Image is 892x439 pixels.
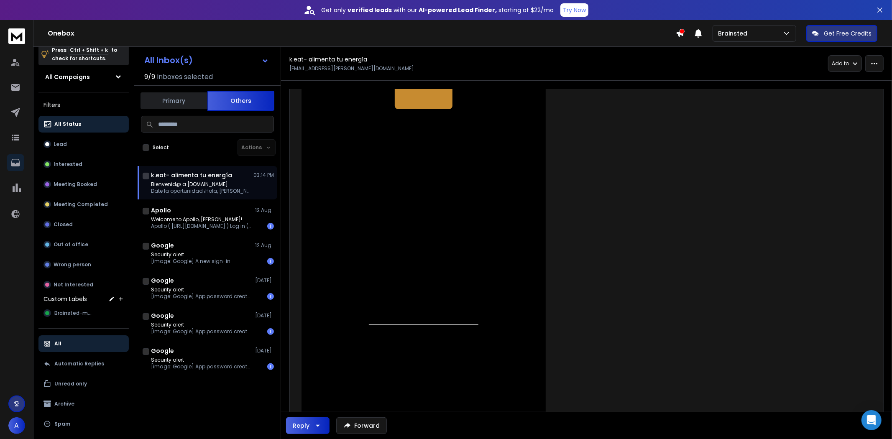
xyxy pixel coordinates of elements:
[52,46,117,63] p: Press to check for shortcuts.
[718,29,751,38] p: Brainsted
[151,258,230,265] p: [image: Google] A new sign-in
[54,161,82,168] p: Interested
[151,181,251,188] p: Bienvenid@ a [DOMAIN_NAME]
[861,410,882,430] div: Open Intercom Messenger
[144,56,193,64] h1: All Inbox(s)
[38,335,129,352] button: All
[267,363,274,370] div: 1
[48,28,676,38] h1: Onebox
[38,116,129,133] button: All Status
[806,25,877,42] button: Get Free Credits
[8,417,25,434] button: A
[267,258,274,265] div: 1
[38,136,129,153] button: Lead
[38,196,129,213] button: Meeting Completed
[267,293,274,300] div: 1
[151,241,174,250] h1: Google
[141,92,207,110] button: Primary
[151,357,251,363] p: Security alert
[54,181,97,188] p: Meeting Booked
[8,28,25,44] img: logo
[38,396,129,412] button: Archive
[153,144,169,151] label: Select
[54,261,91,268] p: Wrong person
[38,375,129,392] button: Unread only
[54,421,70,427] p: Spam
[151,311,174,320] h1: Google
[45,73,90,81] h1: All Campaigns
[69,45,109,55] span: Ctrl + Shift + k
[54,281,93,288] p: Not Interested
[151,276,174,285] h1: Google
[560,3,588,17] button: Try Now
[43,295,87,303] h3: Custom Labels
[38,99,129,111] h3: Filters
[293,421,309,430] div: Reply
[151,347,174,355] h1: Google
[54,380,87,387] p: Unread only
[54,360,104,367] p: Automatic Replies
[151,363,251,370] p: [image: Google] App password created
[144,72,155,82] span: 9 / 9
[151,293,251,300] p: [image: Google] App password created
[38,236,129,253] button: Out of office
[348,6,392,14] strong: verified leads
[151,216,251,223] p: Welcome to Apollo, [PERSON_NAME]!
[38,156,129,173] button: Interested
[255,277,274,284] p: [DATE]
[54,141,67,148] p: Lead
[267,328,274,335] div: 1
[207,91,274,111] button: Others
[54,340,61,347] p: All
[38,416,129,432] button: Spam
[824,29,872,38] p: Get Free Credits
[253,172,274,179] p: 03:14 PM
[289,65,414,72] p: [EMAIL_ADDRESS][PERSON_NAME][DOMAIN_NAME]
[336,417,387,434] button: Forward
[151,171,232,179] h1: k.eat- alimenta tu energía
[54,401,74,407] p: Archive
[151,322,251,328] p: Security alert
[38,176,129,193] button: Meeting Booked
[38,216,129,233] button: Closed
[54,221,73,228] p: Closed
[286,417,330,434] button: Reply
[54,121,81,128] p: All Status
[321,6,554,14] p: Get only with our starting at $22/mo
[255,312,274,319] p: [DATE]
[151,328,251,335] p: [image: Google] App password created
[38,276,129,293] button: Not Interested
[419,6,497,14] strong: AI-powered Lead Finder,
[255,347,274,354] p: [DATE]
[563,6,586,14] p: Try Now
[54,310,94,316] span: Brainsted-man
[289,55,367,64] h1: k.eat- alimenta tu energía
[38,305,129,322] button: Brainsted-man
[38,355,129,372] button: Automatic Replies
[151,251,230,258] p: Security alert
[38,256,129,273] button: Wrong person
[54,241,88,248] p: Out of office
[151,223,251,230] p: Apollo ( [URL][DOMAIN_NAME] ) Log in ( [URL][DOMAIN_NAME] )
[157,72,213,82] h3: Inboxes selected
[255,242,274,249] p: 12 Aug
[832,60,849,67] p: Add to
[151,286,251,293] p: Security alert
[255,207,274,214] p: 12 Aug
[54,201,108,208] p: Meeting Completed
[151,188,251,194] p: Date la oportunidad ¡Hola, [PERSON_NAME]!
[267,223,274,230] div: 1
[38,69,129,85] button: All Campaigns
[138,52,276,69] button: All Inbox(s)
[151,206,171,214] h1: Apollo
